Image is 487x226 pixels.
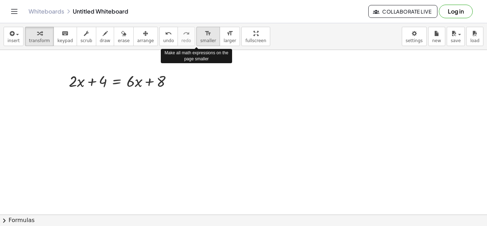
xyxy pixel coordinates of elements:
[114,27,133,46] button: erase
[220,27,240,46] button: format_sizelarger
[466,27,483,46] button: load
[9,6,20,17] button: Toggle navigation
[205,29,211,38] i: format_size
[29,8,64,15] a: Whiteboards
[165,29,172,38] i: undo
[178,27,195,46] button: redoredo
[374,8,431,15] span: Collaborate Live
[4,27,24,46] button: insert
[96,27,114,46] button: draw
[163,38,174,43] span: undo
[470,38,480,43] span: load
[100,38,111,43] span: draw
[241,27,270,46] button: fullscreen
[406,38,423,43] span: settings
[196,27,220,46] button: format_sizesmaller
[137,38,154,43] span: arrange
[183,29,190,38] i: redo
[62,29,68,38] i: keyboard
[226,29,233,38] i: format_size
[245,38,266,43] span: fullscreen
[402,27,427,46] button: settings
[451,38,461,43] span: save
[29,38,50,43] span: transform
[7,38,20,43] span: insert
[439,5,473,18] button: Log in
[57,38,73,43] span: keypad
[81,38,92,43] span: scrub
[181,38,191,43] span: redo
[53,27,77,46] button: keyboardkeypad
[428,27,445,46] button: new
[368,5,437,18] button: Collaborate Live
[118,38,129,43] span: erase
[447,27,465,46] button: save
[200,38,216,43] span: smaller
[133,27,158,46] button: arrange
[432,38,441,43] span: new
[159,27,178,46] button: undoundo
[77,27,96,46] button: scrub
[25,27,54,46] button: transform
[161,49,232,63] div: Make all math expressions on the page smaller
[224,38,236,43] span: larger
